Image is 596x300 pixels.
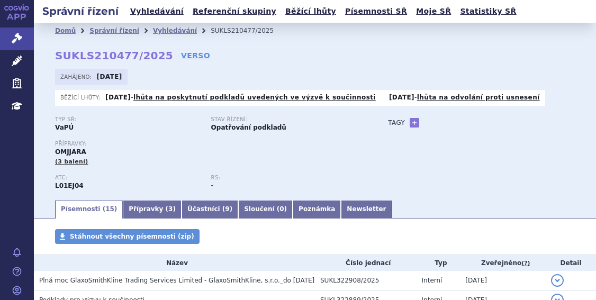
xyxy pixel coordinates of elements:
[70,233,194,240] span: Stáhnout všechny písemnosti (zip)
[211,182,214,189] strong: -
[123,201,182,219] a: Přípravky (3)
[181,50,210,61] a: VERSO
[342,4,410,19] a: Písemnosti SŘ
[460,255,546,271] th: Zveřejněno
[89,27,139,34] a: Správní řízení
[55,182,84,189] strong: MOMELOTINIB
[460,271,546,290] td: [DATE]
[168,205,173,213] span: 3
[388,116,405,129] h3: Tagy
[34,4,127,19] h2: Správní řízení
[55,124,74,131] strong: VaPÚ
[182,201,238,219] a: Účastníci (9)
[546,255,596,271] th: Detail
[153,27,197,34] a: Vyhledávání
[55,175,201,181] p: ATC:
[105,205,114,213] span: 15
[55,229,200,244] a: Stáhnout všechny písemnosti (zip)
[55,148,86,156] span: OMJJARA
[293,201,341,219] a: Poznámka
[279,205,284,213] span: 0
[551,274,564,287] button: detail
[417,255,460,271] th: Typ
[105,94,131,101] strong: [DATE]
[417,94,540,101] a: lhůta na odvolání proti usnesení
[189,4,279,19] a: Referenční skupiny
[521,260,530,267] abbr: (?)
[238,201,293,219] a: Sloučení (0)
[97,73,122,80] strong: [DATE]
[127,4,187,19] a: Vyhledávání
[457,4,519,19] a: Statistiky SŘ
[211,23,287,39] li: SUKLS210477/2025
[34,255,315,271] th: Název
[133,94,376,101] a: lhůta na poskytnutí podkladů uvedených ve výzvě k součinnosti
[211,124,286,131] strong: Opatřování podkladů
[60,93,103,102] span: Běžící lhůty:
[422,277,443,284] span: Interní
[55,49,173,62] strong: SUKLS210477/2025
[341,201,392,219] a: Newsletter
[39,277,314,284] span: Plná moc GlaxoSmithKline Trading Services Limited - GlaxoSmithKline, s.r.o._do 28.5.2026
[55,201,123,219] a: Písemnosti (15)
[211,175,357,181] p: RS:
[315,271,417,290] td: SUKL322908/2025
[55,158,88,165] span: (3 balení)
[55,141,367,147] p: Přípravky:
[413,4,454,19] a: Moje SŘ
[55,27,76,34] a: Domů
[60,72,94,81] span: Zahájeno:
[410,118,419,128] a: +
[282,4,339,19] a: Běžící lhůty
[211,116,357,123] p: Stav řízení:
[55,116,201,123] p: Typ SŘ:
[315,255,417,271] th: Číslo jednací
[389,93,540,102] p: -
[105,93,376,102] p: -
[225,205,229,213] span: 9
[389,94,414,101] strong: [DATE]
